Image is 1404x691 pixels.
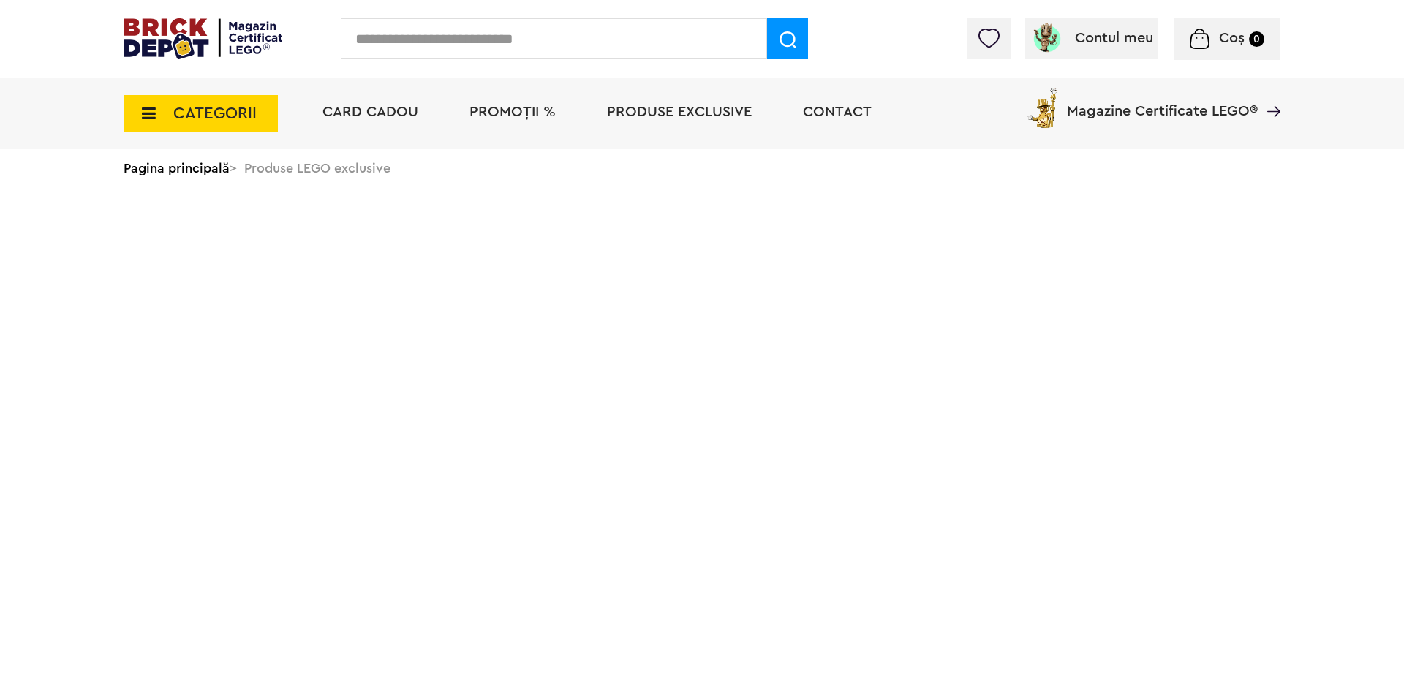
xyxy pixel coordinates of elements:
a: Contact [803,105,872,119]
a: Produse exclusive [607,105,752,119]
a: Contul meu [1031,31,1153,45]
span: Magazine Certificate LEGO® [1067,85,1258,118]
a: Card Cadou [322,105,418,119]
a: Magazine Certificate LEGO® [1258,85,1280,99]
a: Pagina principală [124,162,230,175]
span: Contul meu [1075,31,1153,45]
small: 0 [1249,31,1264,47]
span: CATEGORII [173,105,257,121]
a: PROMOȚII % [469,105,556,119]
span: Coș [1219,31,1245,45]
div: > Produse LEGO exclusive [124,149,1280,187]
